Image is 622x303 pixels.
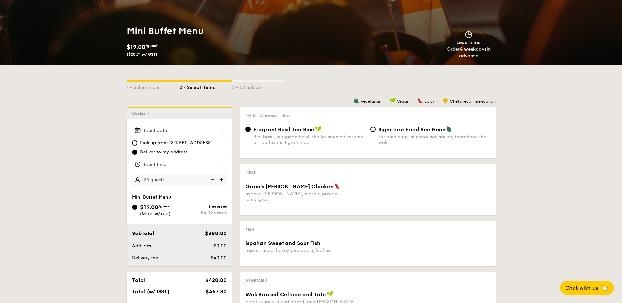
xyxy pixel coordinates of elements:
span: $40.00 [211,255,227,261]
div: stir fried eggs, superior soy sauce, breathe of the wok [378,134,490,145]
span: Deliver to my address [140,149,187,155]
div: 6 courses [179,204,227,209]
div: 3 - Check out [232,82,285,91]
span: Vegetable [245,278,268,283]
span: Order 1 [132,111,151,116]
span: Total [132,277,146,283]
span: Mini Buffet Menu [132,194,171,200]
span: $420.00 [205,277,227,283]
img: icon-spicy.37a8142b.svg [417,98,423,104]
span: Main [245,113,256,118]
button: Chat with us🦙 [560,281,614,295]
span: Lead time: [456,40,481,45]
span: $380.00 [205,230,227,236]
span: Spicy [424,99,435,104]
div: Min 10 guests [179,210,227,215]
input: $19.00/guest($20.71 w/ GST)6 coursesMin 10 guests [132,205,137,210]
span: Chat with us [565,285,598,291]
span: /guest [158,204,171,208]
img: icon-vegetarian.fe4039eb.svg [446,126,452,132]
span: Choose 1 item [259,113,291,118]
img: icon-vegan.f8ff3823.svg [315,126,322,132]
img: icon-vegan.f8ff3823.svg [389,98,396,104]
span: Vegan [397,99,409,104]
span: $19.00 [127,43,145,51]
div: thai basil, european basil, shallot scented sesame oil, barley multigrain rice [253,134,365,145]
span: Grain's [PERSON_NAME] Chicken [245,183,334,190]
span: Fish [245,227,254,232]
img: icon-reduce.1d2dbef1.svg [207,174,217,186]
input: Deliver to my address [132,150,137,155]
img: icon-chef-hat.a58ddaea.svg [443,98,448,104]
span: Vegetarian [361,99,381,104]
span: $19.00 [140,204,158,211]
span: Chef's recommendation [450,99,496,104]
img: icon-spicy.37a8142b.svg [334,183,340,189]
h1: Mini Buffet Menu [127,25,309,37]
span: Total (w/ GST) [132,289,169,295]
input: Event time [132,158,227,171]
input: Fragrant Basil Tea Ricethai basil, european basil, shallot scented sesame oil, barley multigrain ... [245,127,251,132]
span: ($20.71 w/ GST) [140,212,171,216]
span: Signature Fried Bee Hoon [378,126,446,133]
span: $0.00 [214,243,227,249]
img: icon-clock.2db775ea.svg [464,31,473,38]
div: 1 - Select menu [127,82,179,91]
input: Number of guests [132,174,227,186]
span: Wok Braised Celtuce and Tofu [245,291,326,298]
img: icon-vegan.f8ff3823.svg [327,291,333,297]
span: /guest [145,43,158,48]
span: Add-ons [132,243,151,249]
img: icon-vegetarian.fe4039eb.svg [353,98,359,104]
input: Event date [132,124,227,137]
span: 🦙 [601,284,609,292]
span: ($20.71 w/ GST) [127,52,157,57]
div: nyonya [PERSON_NAME], masala powder, lemongrass [245,191,365,202]
span: Ispahan Sweet and Sour Fish [245,240,320,246]
span: Pick up from [STREET_ADDRESS] [140,140,213,146]
strong: 4 weekdays [460,46,487,52]
span: Fragrant Basil Tea Rice [253,126,314,133]
span: Subtotal [132,230,154,236]
div: 2 - Select items [179,82,232,91]
span: $457.80 [206,289,227,295]
span: Meat [245,170,256,175]
div: rose essence, honey pineapple, lychee [245,248,365,253]
img: icon-add.58712e84.svg [217,174,227,186]
input: Pick up from [STREET_ADDRESS] [132,140,137,146]
input: Signature Fried Bee Hoonstir fried eggs, superior soy sauce, breathe of the wok [370,127,376,132]
div: Order in advance [439,46,498,59]
span: Delivery fee [132,255,158,261]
